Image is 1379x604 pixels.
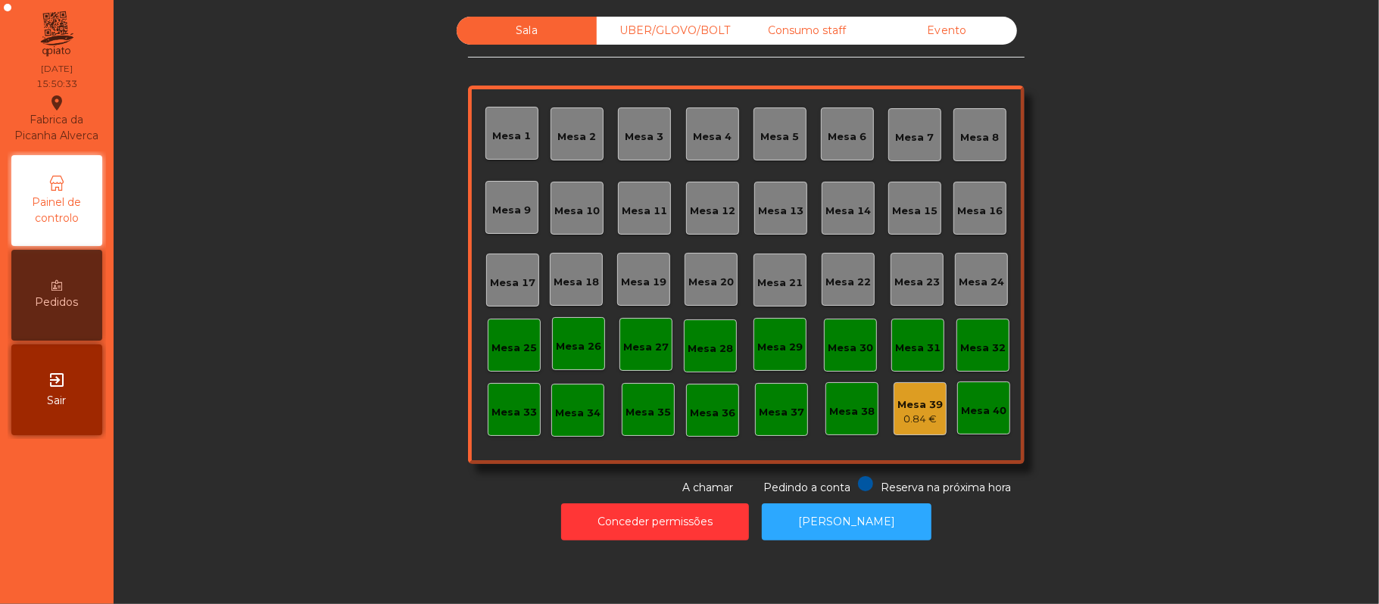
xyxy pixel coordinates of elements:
span: Pedidos [36,294,79,310]
div: Mesa 20 [688,275,734,290]
div: Mesa 22 [825,275,871,290]
div: Mesa 34 [555,406,601,421]
div: Mesa 35 [626,405,671,420]
div: Mesa 24 [959,275,1004,290]
span: Sair [48,393,67,409]
div: Mesa 17 [490,276,535,291]
div: Mesa 15 [892,204,938,219]
div: Fabrica da Picanha Alverca [12,94,101,144]
div: Mesa 21 [757,276,803,291]
div: Mesa 27 [623,340,669,355]
div: Mesa 33 [491,405,537,420]
div: Mesa 30 [828,341,873,356]
div: Mesa 28 [688,341,733,356]
div: Sala [457,17,597,45]
div: Mesa 29 [757,340,803,355]
div: Mesa 38 [829,404,875,419]
div: Mesa 14 [825,204,871,219]
div: Mesa 1 [493,129,532,144]
i: exit_to_app [48,371,66,389]
div: Mesa 13 [758,204,803,219]
div: Mesa 3 [626,129,664,145]
span: Pedindo a conta [763,481,850,494]
i: location_on [48,94,66,112]
div: Mesa 4 [694,129,732,145]
div: Mesa 40 [961,403,1006,419]
span: A chamar [682,481,733,494]
div: UBER/GLOVO/BOLT [597,17,737,45]
div: Mesa 5 [761,129,800,145]
div: Mesa 19 [621,275,666,290]
div: Evento [877,17,1017,45]
div: [DATE] [41,62,73,76]
span: Reserva na próxima hora [881,481,1011,494]
div: Mesa 18 [554,275,599,290]
div: Mesa 25 [491,341,537,356]
div: Mesa 16 [957,204,1003,219]
img: qpiato [38,8,75,61]
div: Mesa 9 [493,203,532,218]
div: Mesa 23 [894,275,940,290]
div: 0.84 € [897,412,943,427]
div: Mesa 8 [961,130,1000,145]
div: Mesa 26 [556,339,601,354]
div: Mesa 12 [690,204,735,219]
div: Mesa 32 [960,341,1006,356]
div: Mesa 37 [759,405,804,420]
button: [PERSON_NAME] [762,503,931,540]
button: Conceder permissões [561,503,749,540]
div: Mesa 31 [895,341,941,356]
div: Mesa 6 [828,129,867,145]
div: Mesa 2 [558,129,597,145]
div: 15:50:33 [36,77,77,91]
div: Mesa 10 [554,204,600,219]
div: Consumo staff [737,17,877,45]
span: Painel de controlo [15,195,98,226]
div: Mesa 36 [690,406,735,421]
div: Mesa 11 [622,204,667,219]
div: Mesa 39 [897,397,943,413]
div: Mesa 7 [896,130,934,145]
